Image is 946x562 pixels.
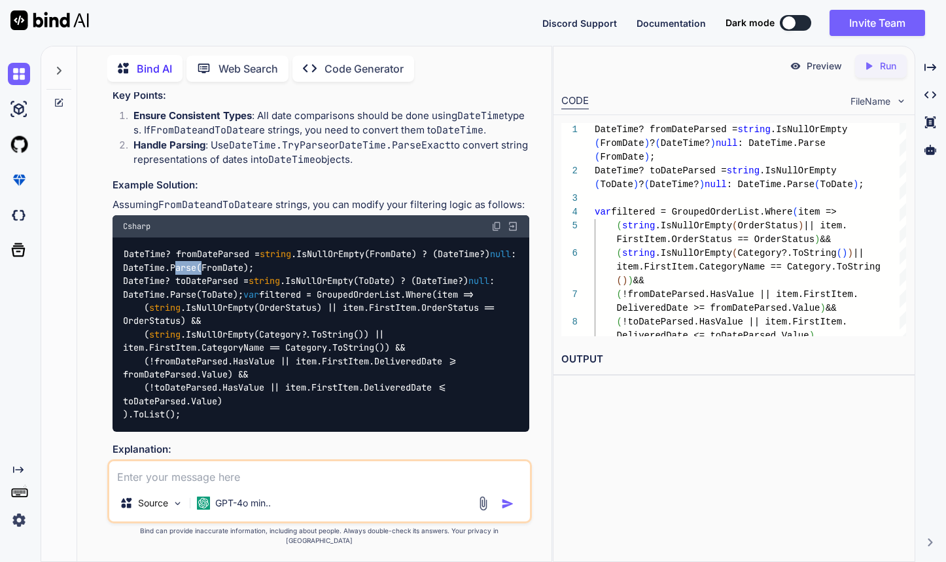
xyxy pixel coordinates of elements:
[107,526,533,546] p: Bind can provide inaccurate information, including about people. Always double-check its answers....
[637,18,706,29] span: Documentation
[820,179,853,190] span: ToDate
[553,344,915,375] h2: OUTPUT
[561,94,589,109] div: CODE
[138,497,168,510] p: Source
[8,204,30,226] img: darkCloudIdeIcon
[637,16,706,30] button: Documentation
[595,207,611,217] span: var
[853,248,864,258] span: ||
[8,169,30,191] img: premium
[601,138,644,149] span: FromDate
[656,220,733,231] span: .IsNullOrEmpty
[561,315,578,329] div: 8
[172,498,183,509] img: Pick Models
[650,179,699,190] span: DateTime?
[798,220,803,231] span: )
[595,138,600,149] span: (
[150,124,198,137] code: FromDate
[622,220,655,231] span: string
[123,221,150,232] span: Csharp
[644,179,650,190] span: (
[542,18,617,29] span: Discord Support
[650,138,655,149] span: ?
[617,248,622,258] span: (
[123,138,530,167] li: : Use or to convert string representations of dates into objects.
[710,138,716,149] span: )
[633,275,644,286] span: &&
[826,303,837,313] span: &&
[197,497,210,510] img: GPT-4o mini
[732,248,737,258] span: (
[561,247,578,260] div: 6
[622,289,858,300] span: !fromDateParsed.HasValue || item.FirstItem.
[215,124,250,137] code: ToDate
[249,275,280,287] span: string
[633,179,639,190] span: )
[601,152,644,162] span: FromDate
[896,96,907,107] img: chevron down
[133,139,205,151] strong: Handle Parsing
[137,61,172,77] p: Bind AI
[268,153,315,166] code: DateTime
[705,179,727,190] span: null
[738,248,837,258] span: Category?.ToString
[617,317,622,327] span: (
[595,166,727,176] span: DateTime? toDateParsed =
[807,60,842,73] p: Preview
[727,179,815,190] span: : DateTime.Parse
[468,275,489,287] span: null
[716,138,738,149] span: null
[501,497,514,510] img: icon
[133,109,252,122] strong: Ensure Consistent Types
[617,303,820,313] span: DeliveredDate >= fromDateParsed.Value
[561,192,578,205] div: 3
[490,249,511,260] span: null
[820,303,826,313] span: )
[123,109,530,138] li: : All date comparisons should be done using types. If and are strings, you need to convert them to .
[699,179,705,190] span: )
[595,179,600,190] span: (
[617,234,815,245] span: FirstItem.OrderStatus == OrderStatus
[561,123,578,137] div: 1
[507,220,519,232] img: Open in Browser
[324,61,404,77] p: Code Generator
[656,248,733,258] span: .IsNullOrEmpty
[561,288,578,302] div: 7
[803,220,847,231] span: || item.
[859,179,864,190] span: ;
[880,60,896,73] p: Run
[650,152,655,162] span: ;
[243,289,259,300] span: var
[260,249,291,260] span: string
[595,152,600,162] span: (
[149,302,181,313] span: string
[491,221,502,232] img: copy
[123,247,521,421] code: DateTime? fromDateParsed = .IsNullOrEmpty(FromDate) ? (DateTime?) : DateTime.Parse(FromDate); Dat...
[644,138,650,149] span: )
[661,138,710,149] span: DateTime?
[222,198,258,211] code: ToDate
[113,88,530,103] h3: Key Points:
[732,220,737,231] span: (
[113,198,530,213] p: Assuming and are strings, you can modify your filtering logic as follows:
[771,124,848,135] span: .IsNullOrEmpty
[830,10,925,36] button: Invite Team
[10,10,89,30] img: Bind AI
[622,317,847,327] span: !toDateParsed.HasValue || item.FirstItem.
[644,152,650,162] span: )
[809,330,815,341] span: )
[215,497,271,510] p: GPT-4o min..
[8,63,30,85] img: chat
[8,133,30,156] img: githubLight
[219,61,278,77] p: Web Search
[229,139,329,152] code: DateTime.TryParse
[727,166,760,176] span: string
[622,248,655,258] span: string
[842,248,847,258] span: )
[113,178,530,193] h3: Example Solution:
[760,166,837,176] span: .IsNullOrEmpty
[738,124,771,135] span: string
[793,207,798,217] span: (
[820,234,832,245] span: &&
[436,124,483,137] code: DateTime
